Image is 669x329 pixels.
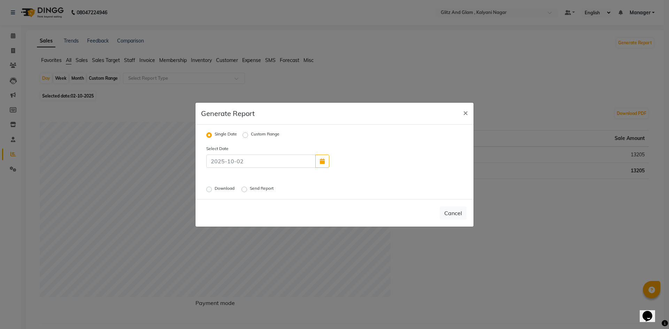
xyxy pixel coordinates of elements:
input: 2025-10-02 [206,155,316,168]
h5: Generate Report [201,108,255,119]
button: Cancel [440,206,467,220]
label: Custom Range [251,131,279,139]
button: Close [457,103,474,122]
label: Select Date [201,146,268,152]
label: Send Report [250,185,275,194]
label: Download [215,185,236,194]
iframe: chat widget [640,301,662,322]
span: × [463,107,468,118]
label: Single Date [215,131,237,139]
